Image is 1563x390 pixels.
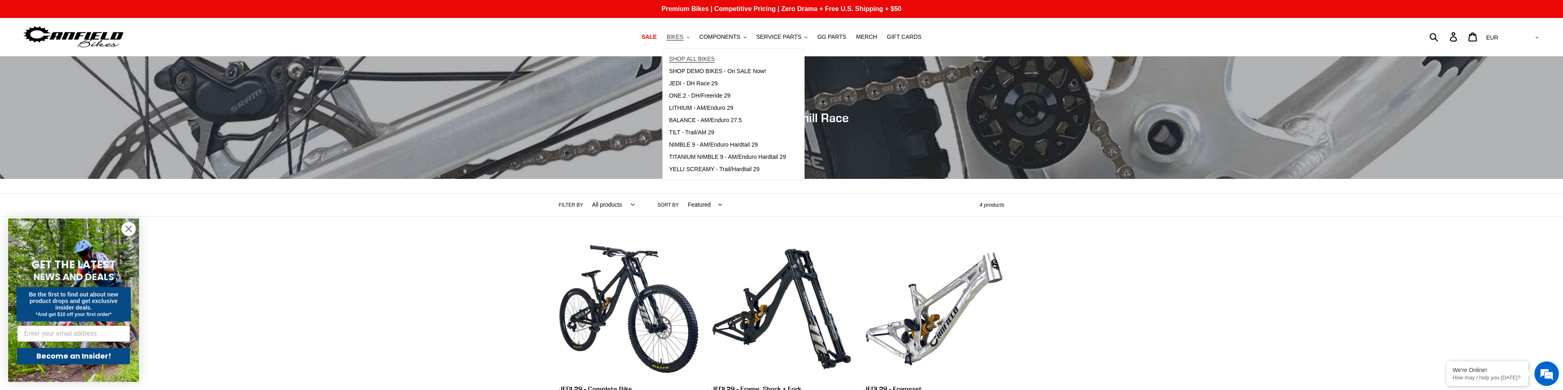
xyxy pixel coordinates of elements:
[817,33,846,40] span: GG PARTS
[669,129,714,136] span: TILT - Trail/AM 29
[669,117,742,124] span: BALANCE - AM/Enduro 27.5
[669,141,758,148] span: NIMBLE 9 - AM/Enduro Hardtail 29
[669,105,733,111] span: LITHIUM - AM/Enduro 29
[34,270,114,283] span: NEWS AND DEALS
[663,139,792,151] a: NIMBLE 9 - AM/Enduro Hardtail 29
[1453,367,1522,373] div: We're Online!
[31,257,116,272] span: GET THE LATEST
[752,31,812,42] button: SERVICE PARTS
[4,223,156,252] textarea: Type your message and hit 'Enter'
[887,33,922,40] span: GIFT CARDS
[26,41,47,61] img: d_696896380_company_1647369064580_696896380
[669,80,718,87] span: JEDI - DH Race 29
[669,92,730,99] span: ONE.2 - DH/Freeride 29
[55,46,150,56] div: Chat with us now
[663,114,792,127] a: BALANCE - AM/Enduro 27.5
[663,53,792,65] a: SHOP ALL BIKES
[663,127,792,139] a: TILT - Trail/AM 29
[852,31,881,42] a: MERCH
[756,33,801,40] span: SERVICE PARTS
[637,31,661,42] a: SALE
[669,166,760,173] span: YELLI SCREAMY - Trail/Hardtail 29
[662,31,693,42] button: BIKES
[641,33,657,40] span: SALE
[663,151,792,163] a: TITANIUM NIMBLE 9 - AM/Enduro Hardtail 29
[695,31,751,42] button: COMPONENTS
[17,348,130,364] button: Become an Insider!
[9,45,21,57] div: Navigation go back
[17,325,130,342] input: Enter your email address
[36,312,111,317] span: *And get $10 off your first order*
[700,33,740,40] span: COMPONENTS
[663,163,792,176] a: YELLI SCREAMY - Trail/Hardtail 29
[559,201,583,209] label: Filter by
[663,78,792,90] a: JEDI - DH Race 29
[883,31,926,42] a: GIFT CARDS
[121,222,136,236] button: Close dialog
[29,291,119,311] span: Be the first to find out about new product drops and get exclusive insider deals.
[856,33,877,40] span: MERCH
[669,68,766,75] span: SHOP DEMO BIKES - On SALE Now!
[1453,374,1522,381] p: How may I help you today?
[813,31,850,42] a: GG PARTS
[663,90,792,102] a: ONE.2 - DH/Freeride 29
[666,33,683,40] span: BIKES
[657,201,679,209] label: Sort by
[47,103,113,185] span: We're online!
[22,24,125,50] img: Canfield Bikes
[980,202,1005,208] span: 4 products
[669,154,786,160] span: TITANIUM NIMBLE 9 - AM/Enduro Hardtail 29
[134,4,154,24] div: Minimize live chat window
[669,56,715,62] span: SHOP ALL BIKES
[1434,28,1455,46] input: Search
[663,65,792,78] a: SHOP DEMO BIKES - On SALE Now!
[663,102,792,114] a: LITHIUM - AM/Enduro 29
